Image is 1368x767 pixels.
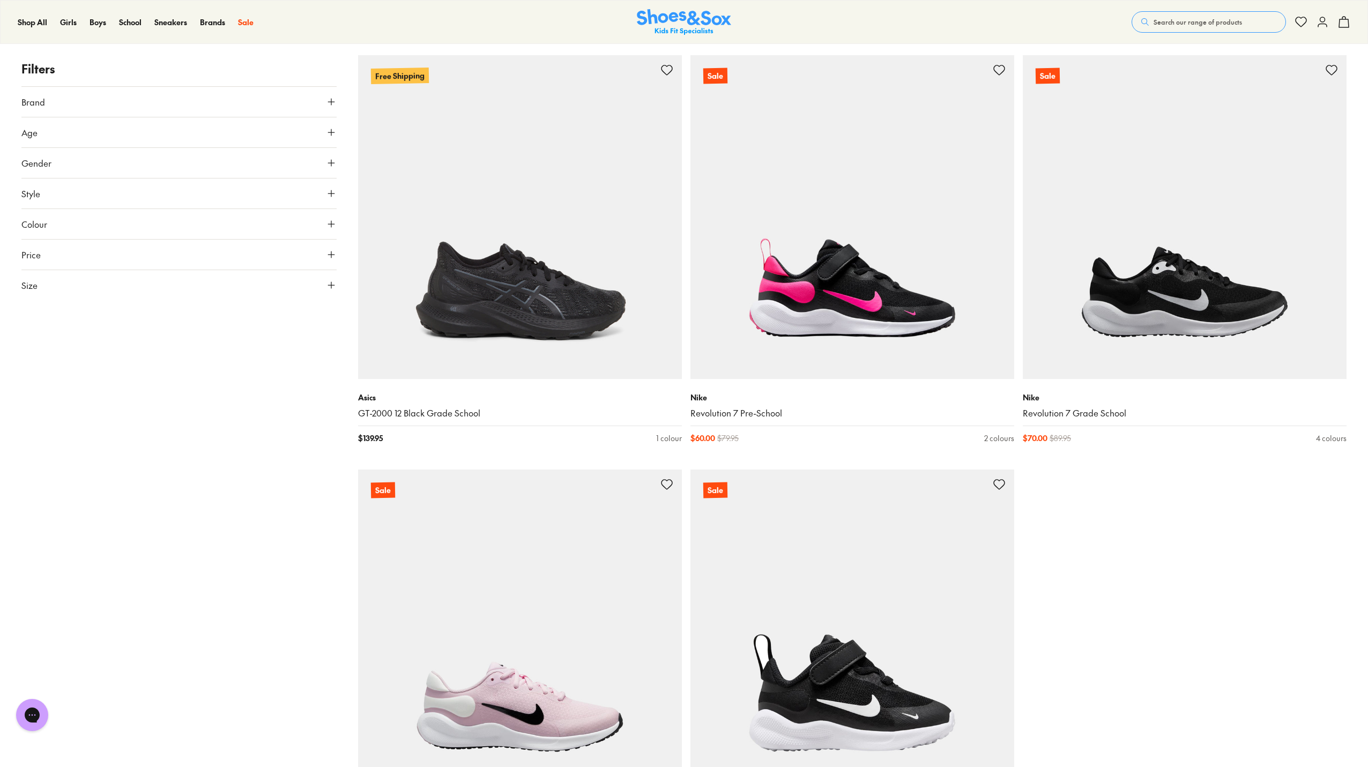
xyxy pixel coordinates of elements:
span: Girls [60,17,77,27]
span: Sneakers [154,17,187,27]
p: Sale [703,68,727,84]
p: Filters [21,60,337,78]
a: Boys [90,17,106,28]
button: Brand [21,87,337,117]
button: Colour [21,209,337,239]
button: Gender [21,148,337,178]
span: Gender [21,157,51,169]
span: Age [21,126,38,139]
a: Free Shipping [358,55,682,379]
span: $ 79.95 [717,433,739,444]
button: Search our range of products [1132,11,1286,33]
span: $ 89.95 [1050,433,1071,444]
img: SNS_Logo_Responsive.svg [637,9,731,35]
p: Asics [358,392,682,403]
span: $ 70.00 [1023,433,1047,444]
a: Brands [200,17,225,28]
button: Age [21,117,337,147]
span: Boys [90,17,106,27]
p: Sale [703,482,727,498]
span: Sale [238,17,254,27]
a: Revolution 7 Pre-School [690,407,1014,419]
div: 1 colour [656,433,682,444]
button: Size [21,270,337,300]
p: Sale [371,482,395,498]
p: Sale [1036,68,1060,84]
a: Shop All [18,17,47,28]
span: Colour [21,218,47,230]
span: Search our range of products [1154,17,1242,27]
span: Shop All [18,17,47,27]
a: Sneakers [154,17,187,28]
span: Brand [21,95,45,108]
p: Free Shipping [371,68,429,84]
a: GT-2000 12 Black Grade School [358,407,682,419]
a: Sale [1023,55,1347,379]
div: 4 colours [1316,433,1347,444]
span: $ 60.00 [690,433,715,444]
span: School [119,17,142,27]
iframe: Gorgias live chat messenger [11,695,54,735]
div: 2 colours [984,433,1014,444]
a: Sale [238,17,254,28]
a: School [119,17,142,28]
button: Style [21,178,337,208]
span: Price [21,248,41,261]
p: Nike [690,392,1014,403]
span: $ 139.95 [358,433,383,444]
button: Price [21,240,337,270]
a: Girls [60,17,77,28]
span: Size [21,279,38,292]
a: Revolution 7 Grade School [1023,407,1347,419]
span: Style [21,187,40,200]
p: Nike [1023,392,1347,403]
span: Brands [200,17,225,27]
a: Sale [690,55,1014,379]
a: Shoes & Sox [637,9,731,35]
